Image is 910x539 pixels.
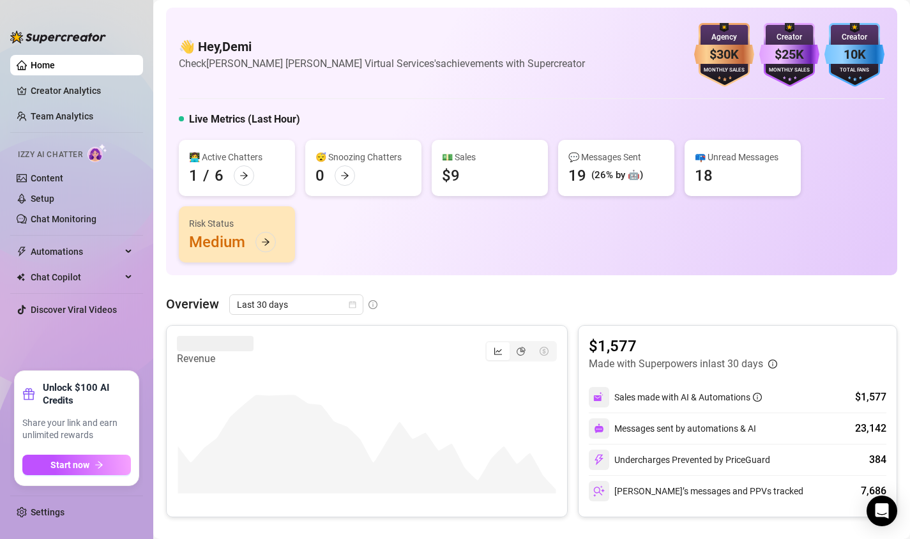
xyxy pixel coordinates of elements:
a: Home [31,60,55,70]
div: 😴 Snoozing Chatters [315,150,411,164]
img: svg%3e [593,454,605,466]
span: arrow-right [239,171,248,180]
div: 6 [215,165,224,186]
a: Setup [31,194,54,204]
div: $25K [759,45,819,65]
div: Open Intercom Messenger [867,496,897,526]
span: Automations [31,241,121,262]
strong: Unlock $100 AI Credits [43,381,131,407]
div: 0 [315,165,324,186]
span: info-circle [368,300,377,309]
article: Overview [166,294,219,314]
a: Content [31,173,63,183]
span: line-chart [494,347,503,356]
button: Start nowarrow-right [22,455,131,475]
div: Monthly Sales [694,66,754,75]
a: Team Analytics [31,111,93,121]
div: Creator [759,31,819,43]
div: 10K [824,45,884,65]
span: Chat Copilot [31,267,121,287]
div: 💵 Sales [442,150,538,164]
span: Izzy AI Chatter [18,149,82,161]
a: Chat Monitoring [31,214,96,224]
img: Chat Copilot [17,273,25,282]
div: [PERSON_NAME]’s messages and PPVs tracked [589,481,803,501]
div: 1 [189,165,198,186]
div: 7,686 [861,483,886,499]
span: Last 30 days [237,295,356,314]
div: $1,577 [855,390,886,405]
article: Check [PERSON_NAME] [PERSON_NAME] Virtual Services's achievements with Supercreator [179,56,585,72]
span: arrow-right [340,171,349,180]
span: Start now [50,460,89,470]
div: 👩‍💻 Active Chatters [189,150,285,164]
img: blue-badge-DgoSNQY1.svg [824,23,884,87]
div: Creator [824,31,884,43]
div: 18 [695,165,713,186]
div: 23,142 [855,421,886,436]
span: info-circle [768,360,777,368]
div: Messages sent by automations & AI [589,418,756,439]
div: $30K [694,45,754,65]
span: Share your link and earn unlimited rewards [22,417,131,442]
span: calendar [349,301,356,308]
h4: 👋 Hey, Demi [179,38,585,56]
span: info-circle [753,393,762,402]
h5: Live Metrics (Last Hour) [189,112,300,127]
span: arrow-right [261,238,270,247]
img: svg%3e [593,391,605,403]
div: 19 [568,165,586,186]
div: 384 [869,452,886,467]
img: bronze-badge-qSZam9Wu.svg [694,23,754,87]
img: logo-BBDzfeDw.svg [10,31,106,43]
div: segmented control [485,341,557,361]
img: svg%3e [594,423,604,434]
div: Sales made with AI & Automations [614,390,762,404]
a: Settings [31,507,64,517]
img: AI Chatter [87,144,107,162]
article: Revenue [177,351,254,367]
article: $1,577 [589,336,777,356]
div: Agency [694,31,754,43]
div: (26% by 🤖) [591,168,643,183]
span: thunderbolt [17,247,27,257]
span: gift [22,388,35,400]
article: Made with Superpowers in last 30 days [589,356,763,372]
div: Risk Status [189,216,285,231]
div: $9 [442,165,460,186]
img: purple-badge-B9DA21FR.svg [759,23,819,87]
div: Undercharges Prevented by PriceGuard [589,450,770,470]
div: 💬 Messages Sent [568,150,664,164]
div: Monthly Sales [759,66,819,75]
div: 📪 Unread Messages [695,150,791,164]
div: Total Fans [824,66,884,75]
img: svg%3e [593,485,605,497]
a: Creator Analytics [31,80,133,101]
a: Discover Viral Videos [31,305,117,315]
span: dollar-circle [540,347,549,356]
span: arrow-right [95,460,103,469]
span: pie-chart [517,347,526,356]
